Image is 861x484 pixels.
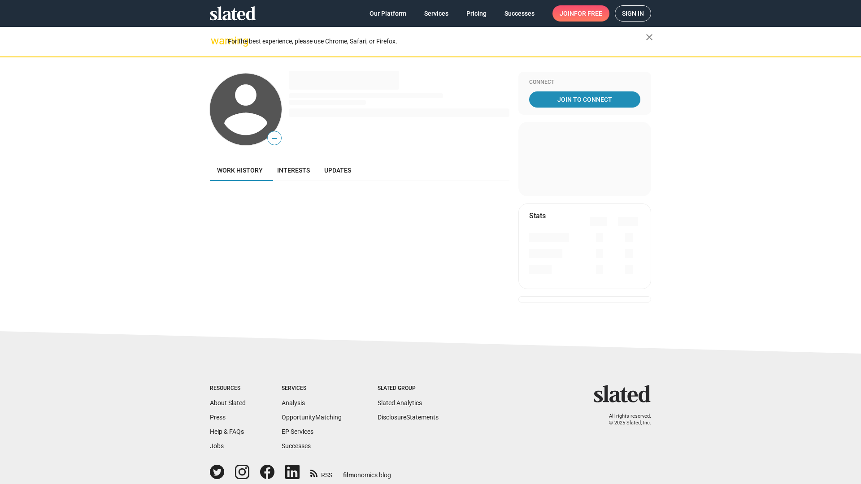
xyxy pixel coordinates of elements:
a: Join To Connect [529,91,640,108]
span: — [268,133,281,144]
span: Interests [277,167,310,174]
a: EP Services [282,428,313,435]
a: Joinfor free [552,5,609,22]
span: Our Platform [370,5,406,22]
a: Slated Analytics [378,399,422,406]
a: Successes [497,5,542,22]
a: Work history [210,160,270,181]
a: OpportunityMatching [282,414,342,421]
span: Work history [217,167,263,174]
div: Resources [210,385,246,392]
a: Successes [282,442,311,449]
mat-card-title: Stats [529,211,546,220]
span: Join [560,5,602,22]
a: RSS [310,466,332,480]
span: Services [424,5,448,22]
a: Analysis [282,399,305,406]
span: film [343,471,354,479]
div: For the best experience, please use Chrome, Safari, or Firefox. [228,35,646,48]
a: Jobs [210,442,224,449]
span: Successes [504,5,535,22]
a: About Slated [210,399,246,406]
a: Services [417,5,456,22]
a: Interests [270,160,317,181]
span: Sign in [622,6,644,21]
a: Press [210,414,226,421]
span: Updates [324,167,351,174]
a: Our Platform [362,5,413,22]
div: Services [282,385,342,392]
a: DisclosureStatements [378,414,439,421]
span: for free [574,5,602,22]
a: Updates [317,160,358,181]
a: Sign in [615,5,651,22]
div: Slated Group [378,385,439,392]
div: Connect [529,79,640,86]
a: filmonomics blog [343,464,391,480]
a: Help & FAQs [210,428,244,435]
mat-icon: close [644,32,655,43]
mat-icon: warning [211,35,222,46]
span: Join To Connect [531,91,639,108]
p: All rights reserved. © 2025 Slated, Inc. [600,413,651,426]
a: Pricing [459,5,494,22]
span: Pricing [466,5,487,22]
